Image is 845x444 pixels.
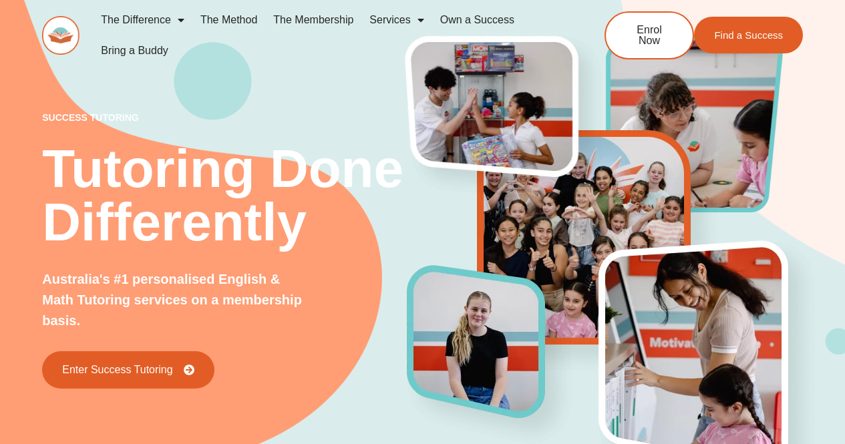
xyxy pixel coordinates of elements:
a: Enrol Now [605,11,694,59]
p: Australia's #1 personalised English & Math Tutoring services on a membership basis. [42,269,309,331]
span: Enter Success Tutoring [62,365,172,375]
span: Enrol Now [626,25,673,46]
h2: Tutoring Done Differently [42,142,407,249]
a: The Membership [265,5,361,35]
span: Find a Success [714,30,783,40]
a: Bring a Buddy [93,35,176,66]
nav: Menu [93,5,560,66]
a: The Difference [93,5,192,35]
a: Services [361,5,432,35]
a: Own a Success [432,5,522,35]
a: Enter Success Tutoring [42,351,214,389]
p: success tutoring [42,113,407,122]
a: The Method [192,5,265,35]
a: Find a Success [694,17,803,53]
